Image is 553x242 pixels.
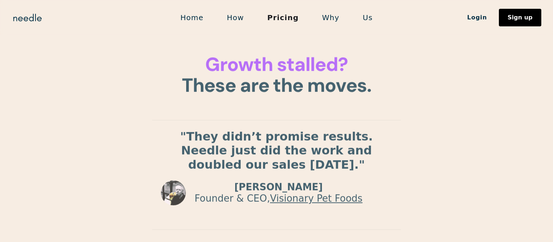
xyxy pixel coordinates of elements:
[311,10,351,25] a: Why
[455,11,499,24] a: Login
[169,10,215,25] a: Home
[180,130,373,172] strong: "They didn’t promise results. Needle just did the work and doubled our sales [DATE]."
[195,193,362,204] p: Founder & CEO,
[215,10,256,25] a: How
[499,9,541,26] a: Sign up
[152,54,401,96] h1: These are the moves.
[195,182,362,193] p: [PERSON_NAME]
[270,193,362,204] a: Visionary Pet Foods
[205,52,347,77] span: Growth stalled?
[351,10,384,25] a: Us
[256,10,311,25] a: Pricing
[508,15,533,21] div: Sign up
